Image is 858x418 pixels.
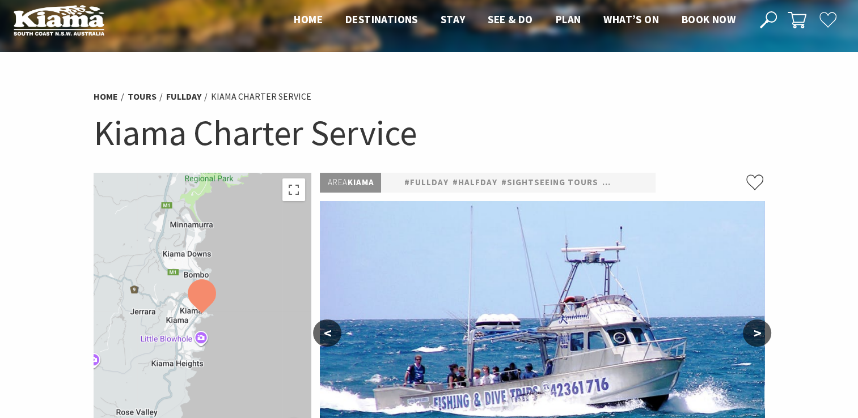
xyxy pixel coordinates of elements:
h1: Kiama Charter Service [94,110,765,156]
li: Kiama Charter Service [211,89,311,104]
span: Destinations [345,12,418,26]
img: Kiama Logo [14,5,104,36]
a: #Sightseeing Tours [501,176,598,190]
p: Kiama [320,173,381,193]
a: Home [94,91,118,103]
span: What’s On [603,12,659,26]
button: < [313,319,341,347]
span: Home [294,12,323,26]
a: #Water Tours [602,176,670,190]
span: Book now [682,12,736,26]
a: fullday [166,91,201,103]
span: Plan [556,12,581,26]
a: #fullday [404,176,448,190]
span: See & Do [488,12,532,26]
button: > [743,319,771,347]
a: Tours [128,91,157,103]
span: Area [327,177,347,187]
nav: Main Menu [282,11,747,29]
a: #halfday [452,176,497,190]
button: Toggle fullscreen view [282,178,305,201]
span: Stay [441,12,466,26]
